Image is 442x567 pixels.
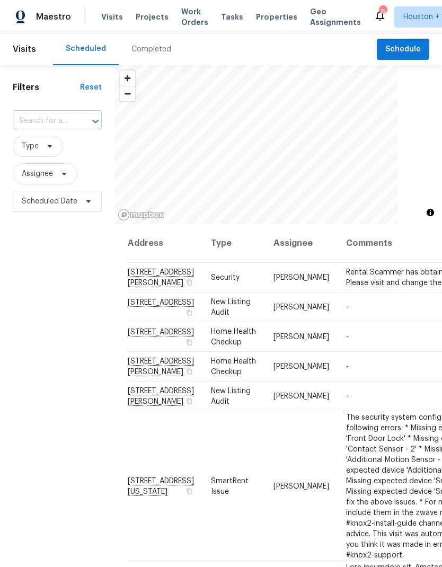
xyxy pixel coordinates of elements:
span: - [346,304,349,311]
span: Geo Assignments [310,6,361,28]
span: Properties [256,12,297,22]
span: Type [22,141,39,152]
button: Copy Address [184,308,194,317]
th: Address [127,224,202,263]
span: Schedule [385,43,421,56]
span: Assignee [22,169,53,179]
div: Scheduled [66,43,106,54]
button: Zoom out [120,86,135,101]
th: Type [202,224,265,263]
button: Copy Address [184,278,194,287]
span: Visits [101,12,123,22]
span: New Listing Audit [211,298,251,316]
span: Home Health Checkup [211,358,256,376]
span: New Listing Audit [211,387,251,405]
span: - [346,393,349,400]
button: Copy Address [184,486,194,495]
span: [PERSON_NAME] [273,304,329,311]
span: [PERSON_NAME] [273,482,329,490]
span: Security [211,274,240,281]
span: Maestro [36,12,71,22]
span: Home Health Checkup [211,328,256,346]
span: [PERSON_NAME] [273,333,329,341]
button: Open [88,114,103,129]
span: Toggle attribution [427,207,434,218]
h1: Filters [13,82,80,93]
span: Visits [13,38,36,61]
input: Search for an address... [13,113,72,129]
div: 15 [379,6,386,17]
div: Reset [80,82,102,93]
th: Assignee [265,224,338,263]
span: - [346,333,349,341]
span: Projects [136,12,169,22]
button: Copy Address [184,338,194,347]
span: [PERSON_NAME] [273,393,329,400]
button: Toggle attribution [424,206,437,219]
span: Work Orders [181,6,208,28]
button: Copy Address [184,367,194,376]
span: Tasks [221,13,243,21]
a: Mapbox homepage [118,209,164,221]
button: Zoom in [120,70,135,86]
span: - [346,363,349,370]
span: Scheduled Date [22,196,77,207]
span: [PERSON_NAME] [273,363,329,370]
div: Completed [131,44,171,55]
button: Schedule [377,39,429,60]
span: SmartRent Issue [211,477,249,495]
button: Copy Address [184,396,194,406]
span: [PERSON_NAME] [273,274,329,281]
canvas: Map [114,65,397,224]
